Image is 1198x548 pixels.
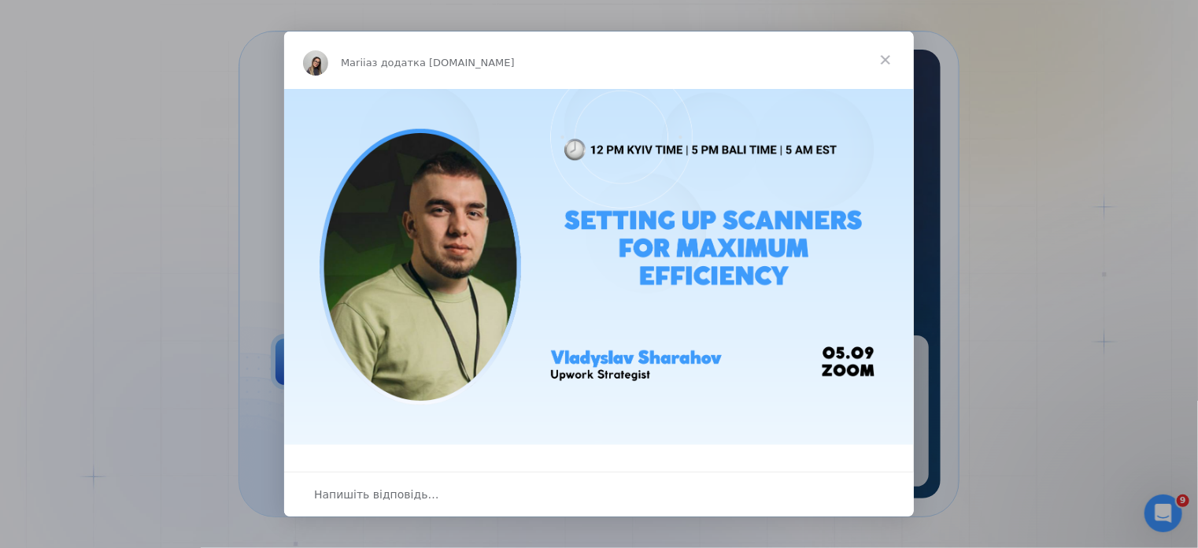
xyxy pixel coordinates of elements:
img: Profile image for Mariia [303,50,328,76]
span: Закрити [857,31,914,88]
div: Відкрити бесіду й відповісти [284,472,914,517]
span: Mariia [341,57,372,68]
span: Напишіть відповідь… [314,484,439,505]
span: з додатка [DOMAIN_NAME] [372,57,515,68]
